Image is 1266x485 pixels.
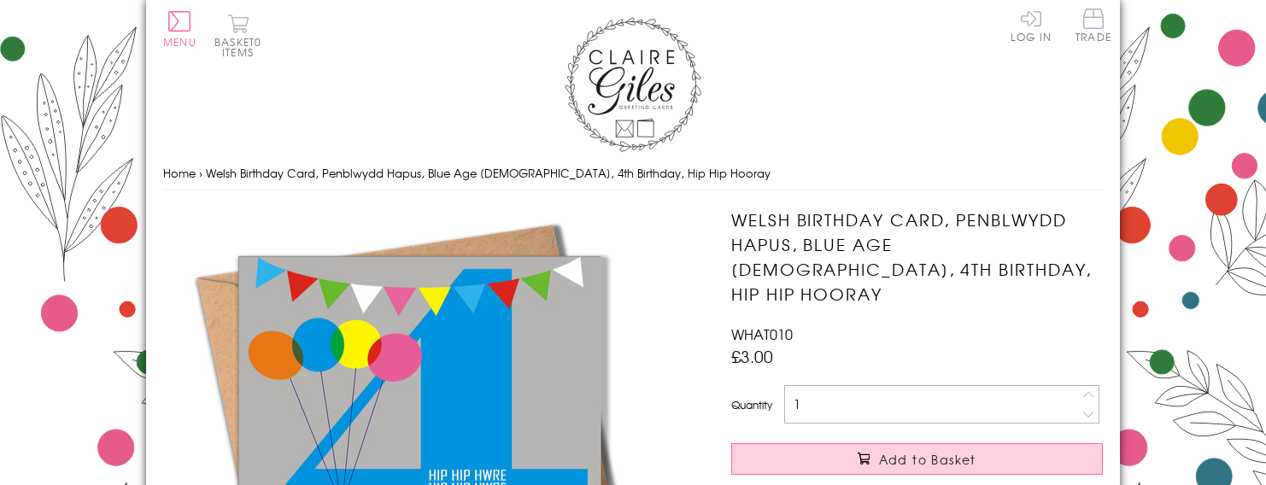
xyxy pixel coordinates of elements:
button: Menu [163,11,196,47]
h1: Welsh Birthday Card, Penblwydd Hapus, Blue Age [DEMOGRAPHIC_DATA], 4th Birthday, Hip Hip Hooray [731,207,1103,306]
button: Add to Basket [731,443,1103,475]
span: › [199,165,202,181]
span: Welsh Birthday Card, Penblwydd Hapus, Blue Age [DEMOGRAPHIC_DATA], 4th Birthday, Hip Hip Hooray [206,165,771,181]
button: Basket0 items [214,14,261,57]
a: Log In [1011,9,1052,42]
span: Add to Basket [879,451,976,468]
span: Menu [163,34,196,50]
nav: breadcrumbs [163,156,1103,191]
span: WHAT010 [731,324,793,344]
span: £3.00 [731,344,773,368]
label: Quantity [731,397,772,412]
a: Home [163,165,196,181]
span: 0 items [222,34,261,60]
span: Trade [1076,9,1111,42]
img: Claire Giles Greetings Cards [565,17,701,152]
a: Trade [1076,9,1111,45]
